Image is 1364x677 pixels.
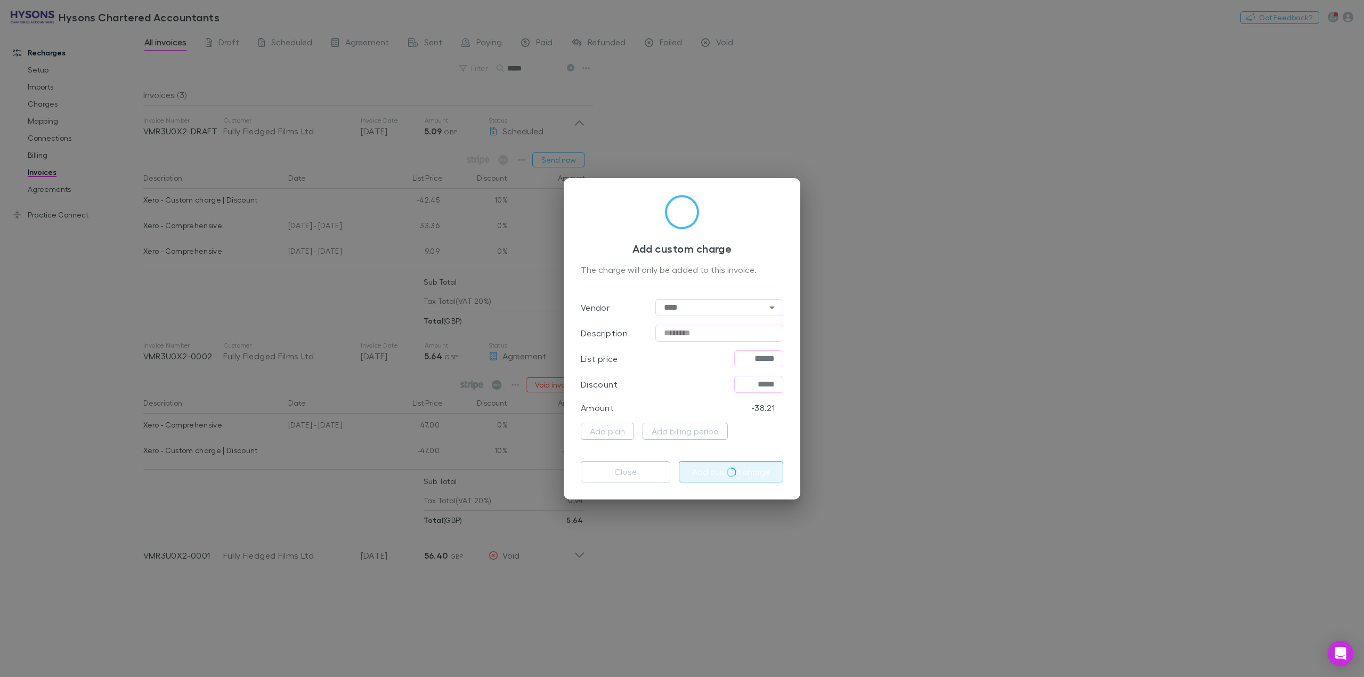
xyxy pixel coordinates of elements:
[643,423,728,440] button: Add billing period
[765,300,780,315] button: Open
[581,327,628,340] p: Description
[581,423,634,440] button: Add plan
[581,461,670,482] button: Close
[581,401,614,414] p: Amount
[751,401,775,414] p: -38.21
[1328,641,1353,666] div: Open Intercom Messenger
[581,301,610,314] p: Vendor
[581,352,618,365] p: List price
[581,378,618,391] p: Discount
[581,242,783,255] h3: Add custom charge
[679,461,783,482] button: Add custom charge
[581,263,783,277] div: The charge will only be added to this invoice.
